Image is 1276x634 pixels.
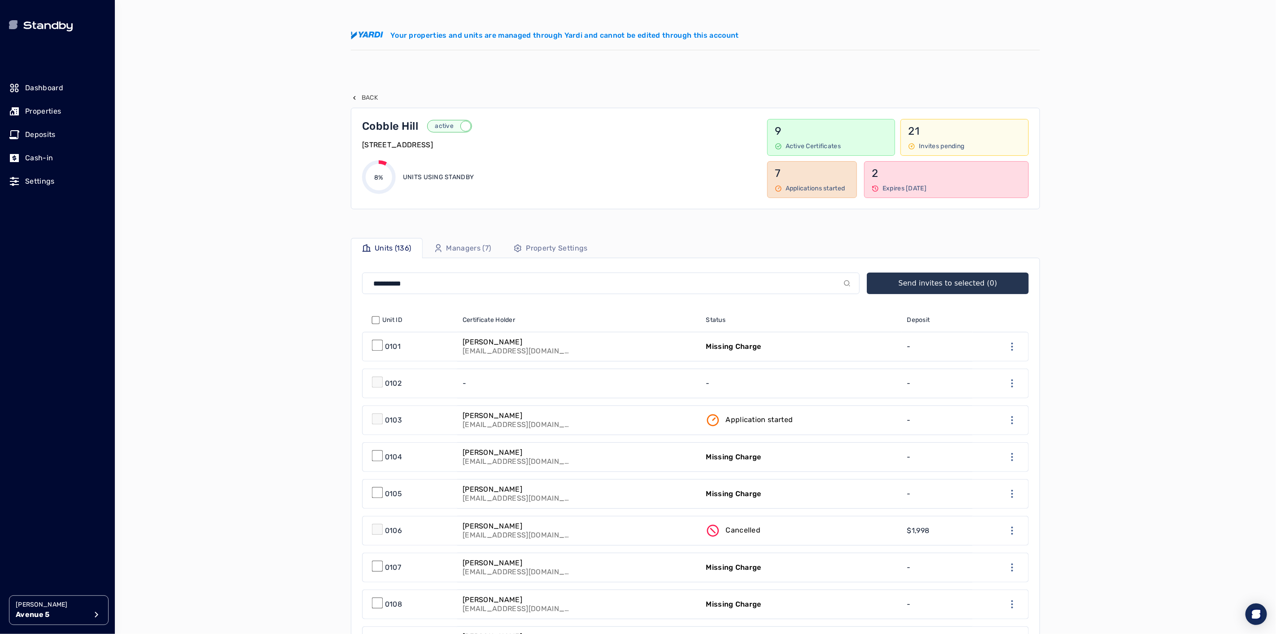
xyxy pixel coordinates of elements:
[385,415,402,426] p: 0103
[907,599,911,610] p: -
[706,378,709,389] p: -
[706,489,761,499] p: Missing Charge
[9,148,106,168] a: Cash-in
[446,243,491,254] p: Managers (7)
[457,369,700,398] a: -
[463,411,570,420] p: [PERSON_NAME]
[700,406,901,435] a: Application started
[363,553,457,582] a: 0107
[16,600,87,609] p: [PERSON_NAME]
[25,129,56,140] p: Deposits
[351,93,378,102] button: Back
[457,332,700,361] a: [PERSON_NAME][EMAIL_ADDRESS][DOMAIN_NAME]
[706,452,761,462] p: Missing Charge
[502,238,599,258] a: Property Settings
[902,406,973,435] a: -
[907,452,911,462] p: -
[526,243,587,254] p: Property Settings
[374,173,384,182] p: 8%
[907,562,911,573] p: -
[907,489,911,499] p: -
[872,166,1021,181] p: 2
[362,119,418,133] p: Cobble Hill
[457,480,700,508] a: [PERSON_NAME][EMAIL_ADDRESS][DOMAIN_NAME]
[385,341,401,352] p: 0101
[463,338,570,347] p: [PERSON_NAME]
[908,124,1021,138] p: 21
[883,184,926,193] p: Expires [DATE]
[463,420,570,429] p: [EMAIL_ADDRESS][DOMAIN_NAME]
[9,101,106,121] a: Properties
[363,590,457,619] a: 0108
[25,83,63,93] p: Dashboard
[463,457,570,466] p: [EMAIL_ADDRESS][DOMAIN_NAME]
[463,595,570,604] p: [PERSON_NAME]
[902,369,973,398] a: -
[706,341,761,352] p: Missing Charge
[457,406,700,435] a: [PERSON_NAME][EMAIL_ADDRESS][DOMAIN_NAME]
[463,531,570,540] p: [EMAIL_ADDRESS][DOMAIN_NAME]
[385,452,402,462] p: 0104
[25,106,61,117] p: Properties
[423,238,503,258] a: Managers (7)
[463,316,515,325] span: Certificate Holder
[700,369,901,398] a: -
[385,562,401,573] p: 0107
[362,119,755,133] a: Cobble Hillactive
[786,184,845,193] p: Applications started
[427,120,472,132] button: active
[363,332,457,361] a: 0101
[363,406,457,435] a: 0103
[457,590,700,619] a: [PERSON_NAME][EMAIL_ADDRESS][DOMAIN_NAME]
[385,599,402,610] p: 0108
[9,595,109,625] button: [PERSON_NAME]Avenue 5
[363,369,457,398] a: 0102
[902,443,973,471] a: -
[907,525,930,536] p: $1,998
[725,525,760,536] p: Cancelled
[706,316,725,325] span: Status
[362,93,378,102] p: Back
[706,562,761,573] p: Missing Charge
[385,489,402,499] p: 0105
[463,522,570,531] p: [PERSON_NAME]
[351,31,383,40] img: yardi
[700,516,901,545] a: Cancelled
[403,173,474,182] p: Units using Standby
[362,140,433,150] p: [STREET_ADDRESS]
[725,414,793,425] p: Application started
[700,590,901,619] a: Missing Charge
[907,341,911,352] p: -
[9,172,106,191] a: Settings
[363,516,457,545] a: 0106
[902,590,973,619] a: -
[457,443,700,471] a: [PERSON_NAME][EMAIL_ADDRESS][DOMAIN_NAME]
[907,378,911,389] p: -
[385,525,402,536] p: 0106
[9,78,106,98] a: Dashboard
[907,415,911,426] p: -
[463,378,466,389] p: -
[385,378,402,389] p: 0102
[463,347,570,356] p: [EMAIL_ADDRESS][DOMAIN_NAME]
[382,316,402,325] span: Unit ID
[375,243,411,254] p: Units (136)
[16,609,87,620] p: Avenue 5
[463,604,570,613] p: [EMAIL_ADDRESS][DOMAIN_NAME]
[363,443,457,471] a: 0104
[700,553,901,582] a: Missing Charge
[700,332,901,361] a: Missing Charge
[363,480,457,508] a: 0105
[390,30,739,41] p: Your properties and units are managed through Yardi and cannot be edited through this account
[902,480,973,508] a: -
[919,142,964,151] p: Invites pending
[25,153,53,163] p: Cash-in
[351,238,423,258] a: Units (136)
[902,332,973,361] a: -
[463,485,570,494] p: [PERSON_NAME]
[463,448,570,457] p: [PERSON_NAME]
[9,125,106,145] a: Deposits
[775,124,888,138] p: 9
[463,568,570,577] p: [EMAIL_ADDRESS][DOMAIN_NAME]
[902,516,973,545] a: $1,998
